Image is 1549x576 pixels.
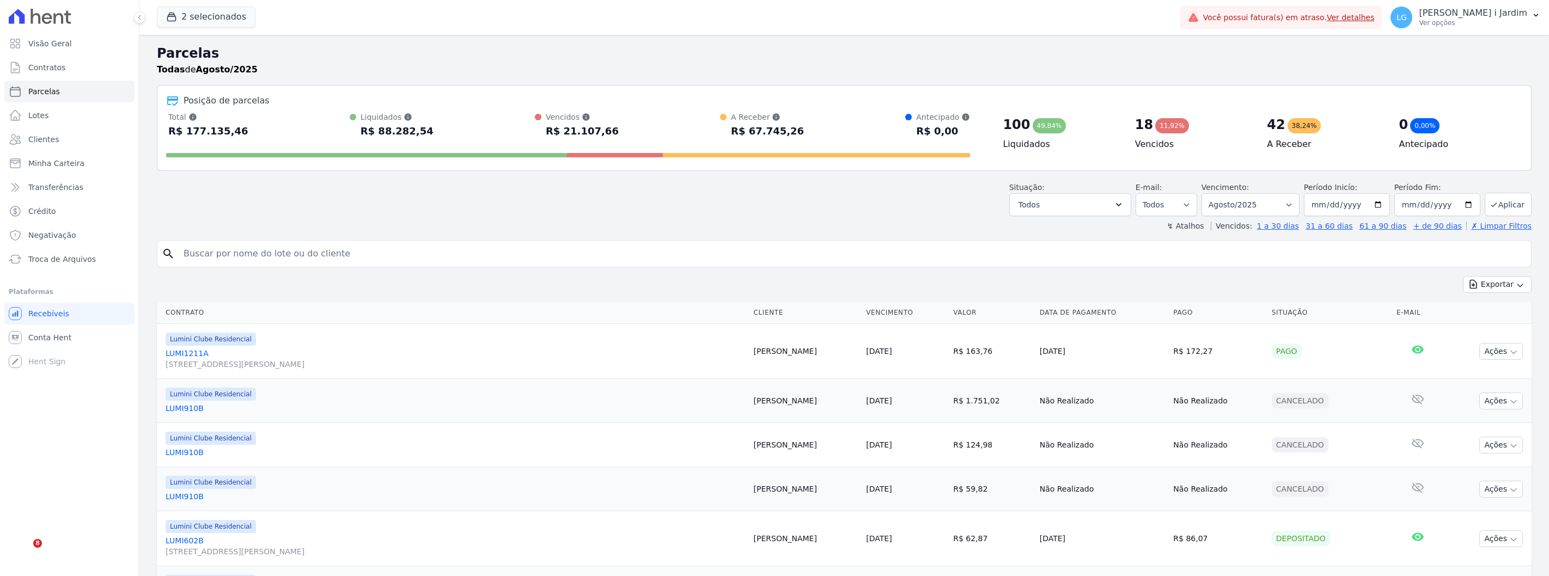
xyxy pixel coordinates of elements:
[166,432,256,445] span: Lumini Clube Residencial
[157,63,258,76] p: de
[866,440,892,449] a: [DATE]
[1035,511,1169,566] td: [DATE]
[1035,467,1169,511] td: Não Realizado
[1202,183,1249,192] label: Vencimento:
[4,57,135,78] a: Contratos
[1003,138,1117,151] h4: Liquidados
[1169,324,1267,379] td: R$ 172,27
[4,176,135,198] a: Transferências
[1419,19,1527,27] p: Ver opções
[1463,276,1532,293] button: Exportar
[1211,222,1252,230] label: Vencidos:
[9,285,130,298] div: Plataformas
[862,302,949,324] th: Vencimento
[28,62,65,73] span: Contratos
[1257,222,1299,230] a: 1 a 30 dias
[166,388,256,401] span: Lumini Clube Residencial
[731,112,804,122] div: A Receber
[1272,481,1328,497] div: Cancelado
[1155,118,1189,133] div: 11,92%
[866,396,892,405] a: [DATE]
[731,122,804,140] div: R$ 67.745,26
[4,152,135,174] a: Minha Carteira
[1009,183,1045,192] label: Situação:
[1272,437,1328,452] div: Cancelado
[1359,222,1406,230] a: 61 a 90 dias
[4,200,135,222] a: Crédito
[916,122,970,140] div: R$ 0,00
[1136,183,1162,192] label: E-mail:
[1479,343,1523,360] button: Ações
[1306,222,1352,230] a: 31 a 60 dias
[1304,183,1357,192] label: Período Inicío:
[28,206,56,217] span: Crédito
[361,112,434,122] div: Liquidados
[11,539,37,565] iframe: Intercom live chat
[4,327,135,348] a: Conta Hent
[1394,182,1480,193] label: Período Fim:
[949,511,1035,566] td: R$ 62,87
[28,110,49,121] span: Lotes
[28,182,83,193] span: Transferências
[4,33,135,54] a: Visão Geral
[749,379,862,423] td: [PERSON_NAME]
[546,112,619,122] div: Vencidos
[949,467,1035,511] td: R$ 59,82
[866,534,892,543] a: [DATE]
[749,423,862,467] td: [PERSON_NAME]
[1272,393,1328,408] div: Cancelado
[4,81,135,102] a: Parcelas
[166,491,745,502] a: LUMI910B
[1396,14,1407,21] span: LG
[1392,302,1443,324] th: E-mail
[166,348,745,370] a: LUMI1211A[STREET_ADDRESS][PERSON_NAME]
[546,122,619,140] div: R$ 21.107,66
[166,520,256,533] span: Lumini Clube Residencial
[157,7,255,27] button: 2 selecionados
[166,546,745,557] span: [STREET_ADDRESS][PERSON_NAME]
[866,347,892,356] a: [DATE]
[1267,116,1285,133] div: 42
[4,224,135,246] a: Negativação
[28,38,72,49] span: Visão Geral
[1419,8,1527,19] p: [PERSON_NAME] i Jardim
[1035,302,1169,324] th: Data de Pagamento
[157,44,1532,63] h2: Parcelas
[1167,222,1204,230] label: ↯ Atalhos
[866,485,892,493] a: [DATE]
[157,64,185,75] strong: Todas
[166,333,256,346] span: Lumini Clube Residencial
[28,308,69,319] span: Recebíveis
[28,332,71,343] span: Conta Hent
[184,94,270,107] div: Posição de parcelas
[949,302,1035,324] th: Valor
[1327,13,1375,22] a: Ver detalhes
[1267,302,1392,324] th: Situação
[1272,531,1330,546] div: Depositado
[1035,324,1169,379] td: [DATE]
[4,105,135,126] a: Lotes
[157,302,749,324] th: Contrato
[28,158,84,169] span: Minha Carteira
[949,324,1035,379] td: R$ 163,76
[949,423,1035,467] td: R$ 124,98
[1035,379,1169,423] td: Não Realizado
[28,86,60,97] span: Parcelas
[1135,116,1153,133] div: 18
[196,64,258,75] strong: Agosto/2025
[168,112,248,122] div: Total
[168,122,248,140] div: R$ 177.135,46
[166,403,745,414] a: LUMI910B
[1169,302,1267,324] th: Pago
[1479,437,1523,454] button: Ações
[1479,481,1523,498] button: Ações
[166,447,745,458] a: LUMI910B
[1479,530,1523,547] button: Ações
[1466,222,1532,230] a: ✗ Limpar Filtros
[1267,138,1381,151] h4: A Receber
[28,230,76,241] span: Negativação
[166,535,745,557] a: LUMI602B[STREET_ADDRESS][PERSON_NAME]
[162,247,175,260] i: search
[28,254,96,265] span: Troca de Arquivos
[1003,116,1030,133] div: 100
